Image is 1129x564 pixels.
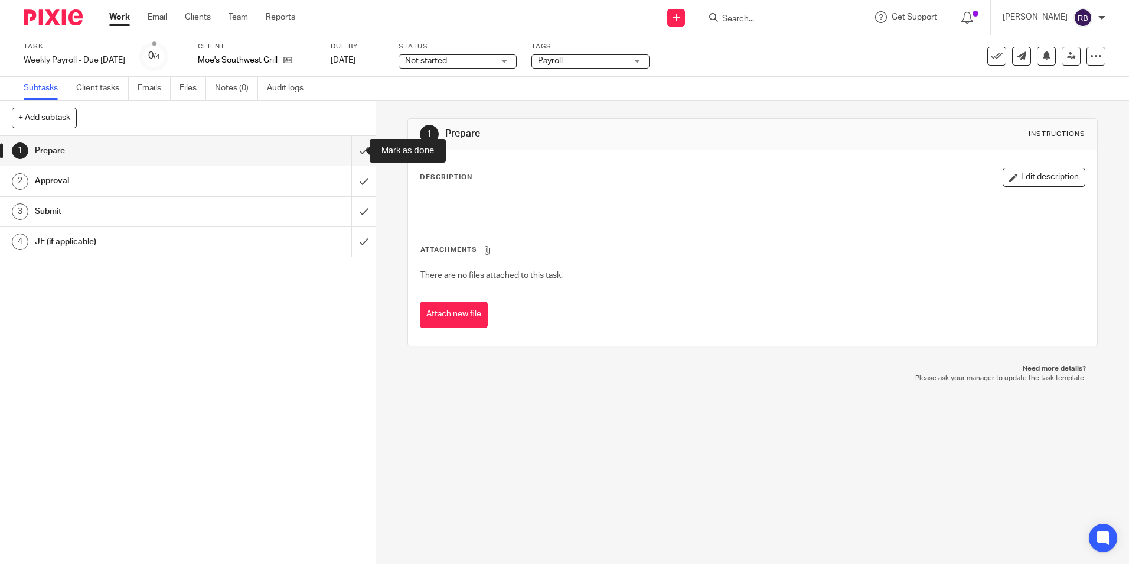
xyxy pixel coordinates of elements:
[1073,8,1092,27] img: svg%3E
[148,49,160,63] div: 0
[12,203,28,220] div: 3
[420,173,472,182] p: Description
[399,42,517,51] label: Status
[24,42,125,51] label: Task
[445,128,778,140] h1: Prepare
[420,302,488,328] button: Attach new file
[405,57,447,65] span: Not started
[35,172,238,190] h1: Approval
[76,77,129,100] a: Client tasks
[12,173,28,190] div: 2
[419,364,1085,374] p: Need more details?
[266,11,295,23] a: Reports
[538,57,563,65] span: Payroll
[12,142,28,159] div: 1
[35,203,238,221] h1: Submit
[185,11,211,23] a: Clients
[229,11,248,23] a: Team
[24,54,125,66] div: Weekly Payroll - Due [DATE]
[419,374,1085,383] p: Please ask your manager to update the task template.
[198,42,316,51] label: Client
[721,14,827,25] input: Search
[138,77,171,100] a: Emails
[1003,168,1085,187] button: Edit description
[35,142,238,160] h1: Prepare
[12,108,77,128] button: + Add subtask
[180,77,206,100] a: Files
[215,77,258,100] a: Notes (0)
[35,233,238,251] h1: JE (if applicable)
[331,56,355,64] span: [DATE]
[1029,129,1085,139] div: Instructions
[331,42,384,51] label: Due by
[267,77,312,100] a: Audit logs
[198,54,278,66] p: Moe's Southwest Grill
[420,271,563,280] span: There are no files attached to this task.
[420,125,439,144] div: 1
[1003,11,1068,23] p: [PERSON_NAME]
[24,77,67,100] a: Subtasks
[148,11,167,23] a: Email
[12,234,28,250] div: 4
[420,247,477,253] span: Attachments
[24,9,83,25] img: Pixie
[531,42,650,51] label: Tags
[892,13,937,21] span: Get Support
[24,54,125,66] div: Weekly Payroll - Due Wednesday
[109,11,130,23] a: Work
[154,53,160,60] small: /4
